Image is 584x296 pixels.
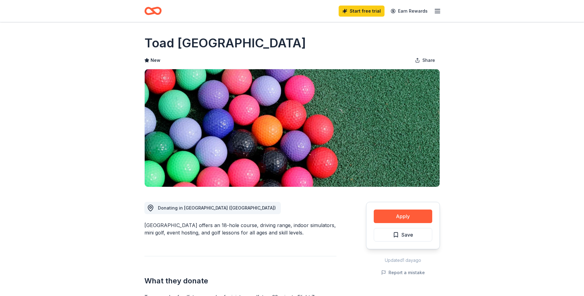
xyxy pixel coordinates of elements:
[339,6,385,17] a: Start free trial
[387,6,431,17] a: Earn Rewards
[422,57,435,64] span: Share
[374,228,432,242] button: Save
[401,231,413,239] span: Save
[144,4,162,18] a: Home
[145,69,440,187] img: Image for Toad Valley Golf Course
[158,205,276,210] span: Donating in [GEOGRAPHIC_DATA] ([GEOGRAPHIC_DATA])
[366,257,440,264] div: Updated 1 day ago
[374,210,432,223] button: Apply
[144,222,336,236] div: [GEOGRAPHIC_DATA] offers an 18-hole course, driving range, indoor simulators, mini golf, event ho...
[151,57,160,64] span: New
[144,276,336,286] h2: What they donate
[144,34,306,52] h1: Toad [GEOGRAPHIC_DATA]
[381,269,425,276] button: Report a mistake
[410,54,440,66] button: Share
